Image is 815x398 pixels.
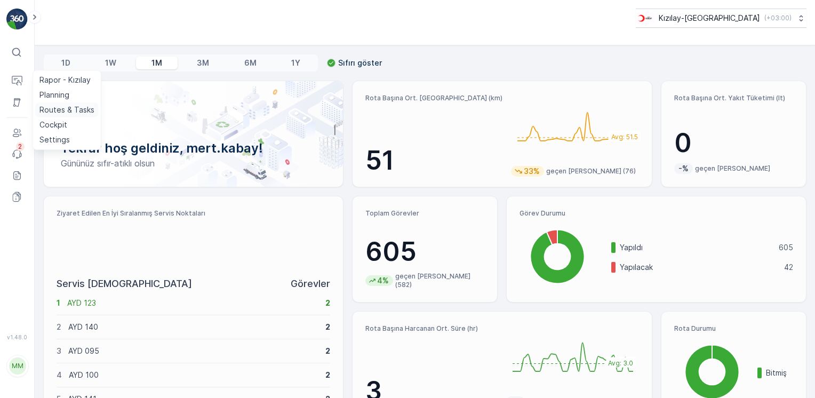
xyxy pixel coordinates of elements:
[636,12,654,24] img: k%C4%B1z%C4%B1lay_D5CCths.png
[338,58,382,68] p: Sıfırı göster
[695,164,770,173] p: geçen [PERSON_NAME]
[18,142,22,151] p: 2
[197,58,209,68] p: 3M
[61,140,326,157] p: Tekrar hoş geldiniz, mert.kabay!
[766,368,793,378] p: Bitmiş
[779,242,793,253] p: 605
[57,298,60,308] p: 1
[325,346,330,356] p: 2
[57,346,61,356] p: 3
[620,262,777,273] p: Yapılacak
[67,298,318,308] p: AYD 123
[291,276,330,291] p: Görevler
[674,324,793,333] p: Rota Durumu
[620,242,772,253] p: Yapıldı
[325,322,330,332] p: 2
[395,272,484,289] p: geçen [PERSON_NAME] (582)
[6,343,28,389] button: MM
[659,13,760,23] p: Kızılay-[GEOGRAPHIC_DATA]
[764,14,792,22] p: ( +03:00 )
[6,334,28,340] span: v 1.48.0
[365,94,502,102] p: Rota Başına Ort. [GEOGRAPHIC_DATA] (km)
[244,58,257,68] p: 6M
[784,262,793,273] p: 42
[57,276,192,291] p: Servis [DEMOGRAPHIC_DATA]
[520,209,793,218] p: Görev Durumu
[61,58,70,68] p: 1D
[291,58,300,68] p: 1Y
[365,209,484,218] p: Toplam Görevler
[9,357,26,375] div: MM
[69,370,318,380] p: AYD 100
[68,346,318,356] p: AYD 095
[546,167,636,176] p: geçen [PERSON_NAME] (76)
[105,58,116,68] p: 1W
[6,9,28,30] img: logo
[523,166,541,177] p: 33%
[376,275,390,286] p: 4%
[57,322,61,332] p: 2
[674,94,793,102] p: Rota Başına Ort. Yakıt Tüketimi (lt)
[57,370,62,380] p: 4
[674,127,793,159] p: 0
[677,163,690,174] p: -%
[151,58,162,68] p: 1M
[325,370,330,380] p: 2
[636,9,806,28] button: Kızılay-[GEOGRAPHIC_DATA](+03:00)
[57,209,330,218] p: Ziyaret Edilen En İyi Sıralanmış Servis Noktaları
[365,145,502,177] p: 51
[68,322,318,332] p: AYD 140
[325,298,330,308] p: 2
[365,236,484,268] p: 605
[365,324,498,333] p: Rota Başına Harcanan Ort. Süre (hr)
[6,144,28,165] a: 2
[61,157,326,170] p: Gününüz sıfır-atıklı olsun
